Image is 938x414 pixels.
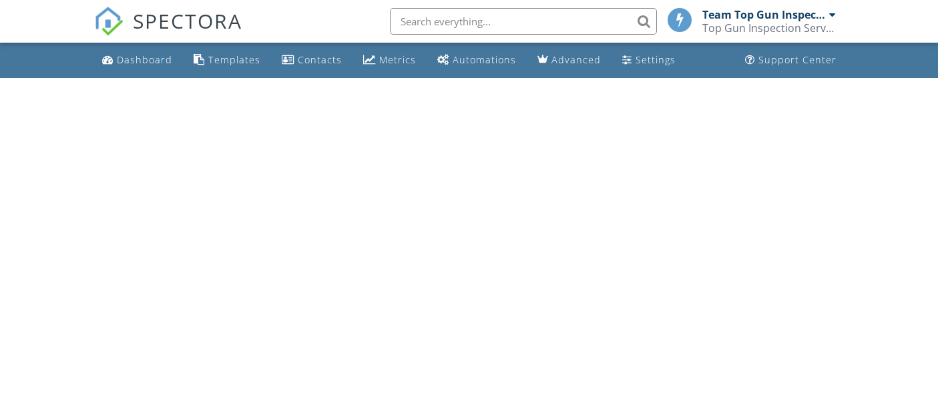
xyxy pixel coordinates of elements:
[188,48,266,73] a: Templates
[276,48,347,73] a: Contacts
[453,53,516,66] div: Automations
[702,8,826,21] div: Team Top Gun Inspectors
[208,53,260,66] div: Templates
[636,53,676,66] div: Settings
[117,53,172,66] div: Dashboard
[379,53,416,66] div: Metrics
[94,7,124,36] img: The Best Home Inspection Software - Spectora
[97,48,178,73] a: Dashboard
[740,48,842,73] a: Support Center
[532,48,606,73] a: Advanced
[133,7,242,35] span: SPECTORA
[390,8,657,35] input: Search everything...
[432,48,521,73] a: Automations (Basic)
[617,48,681,73] a: Settings
[702,21,836,35] div: Top Gun Inspection Services Group, Inc
[758,53,837,66] div: Support Center
[551,53,601,66] div: Advanced
[94,18,242,46] a: SPECTORA
[358,48,421,73] a: Metrics
[298,53,342,66] div: Contacts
